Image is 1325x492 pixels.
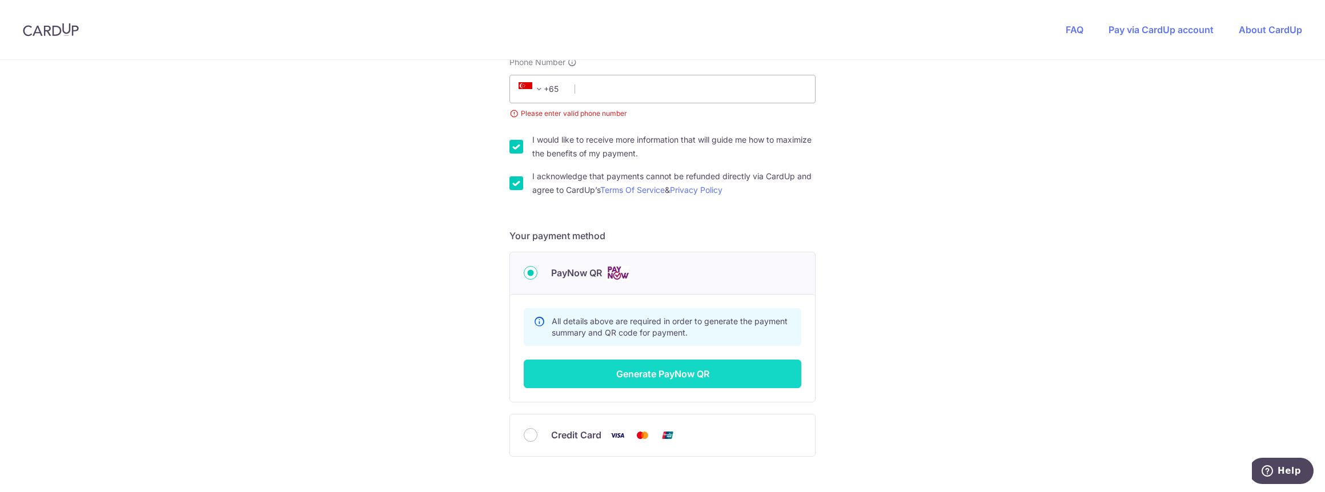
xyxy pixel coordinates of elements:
[606,428,629,442] img: Visa
[631,428,654,442] img: Mastercard
[509,108,816,119] small: Please enter valid phone number
[1109,24,1214,35] a: Pay via CardUp account
[515,82,567,96] span: +65
[524,360,801,388] button: Generate PayNow QR
[607,266,629,280] img: Cards logo
[600,185,665,195] a: Terms Of Service
[509,229,816,243] h5: Your payment method
[552,316,788,337] span: All details above are required in order to generate the payment summary and QR code for payment.
[532,170,816,197] label: I acknowledge that payments cannot be refunded directly via CardUp and agree to CardUp’s &
[524,428,801,442] div: Credit Card Visa Mastercard Union Pay
[1066,24,1083,35] a: FAQ
[23,23,79,37] img: CardUp
[670,185,722,195] a: Privacy Policy
[519,82,546,96] span: +65
[524,266,801,280] div: PayNow QR Cards logo
[1239,24,1302,35] a: About CardUp
[532,133,816,160] label: I would like to receive more information that will guide me how to maximize the benefits of my pa...
[1252,458,1314,486] iframe: Opens a widget where you can find more information
[656,428,679,442] img: Union Pay
[509,57,565,68] span: Phone Number
[551,266,602,280] span: PayNow QR
[551,428,601,442] span: Credit Card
